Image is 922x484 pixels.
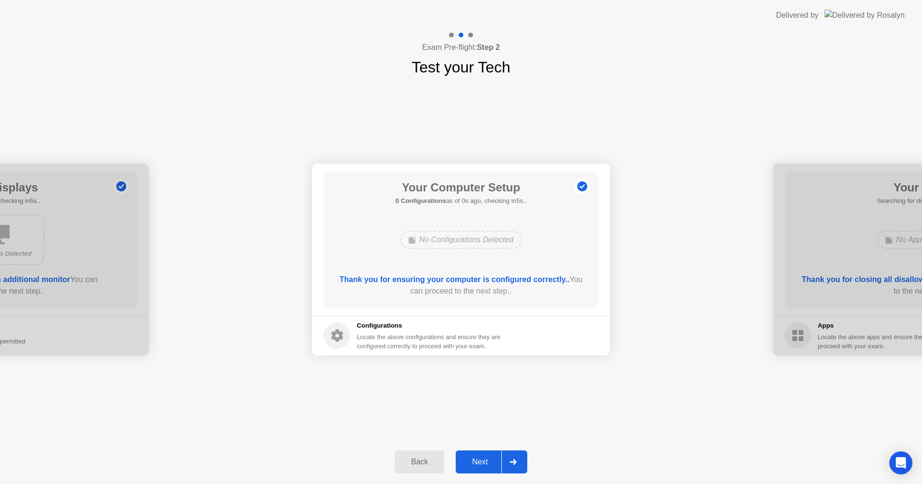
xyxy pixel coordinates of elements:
div: Back [398,458,441,466]
div: Next [459,458,501,466]
b: Thank you for ensuring your computer is configured correctly.. [340,275,570,283]
div: Locate the above configurations and ensure they are configured correctly to proceed with your exam. [357,332,502,351]
b: Step 2 [477,43,500,51]
div: Delivered by [776,10,819,21]
div: No Configurations Detected [400,231,522,249]
h5: Configurations [357,321,502,331]
h1: Test your Tech [412,56,510,79]
div: Open Intercom Messenger [889,451,912,474]
h5: as of 0s ago, checking in5s.. [396,196,527,206]
div: You can proceed to the next step.. [338,274,585,297]
button: Back [395,450,444,473]
img: Delivered by Rosalyn [825,10,905,21]
h4: Exam Pre-flight: [422,42,500,53]
h1: Your Computer Setup [396,179,527,196]
b: 0 Configurations [396,197,446,204]
button: Next [456,450,527,473]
